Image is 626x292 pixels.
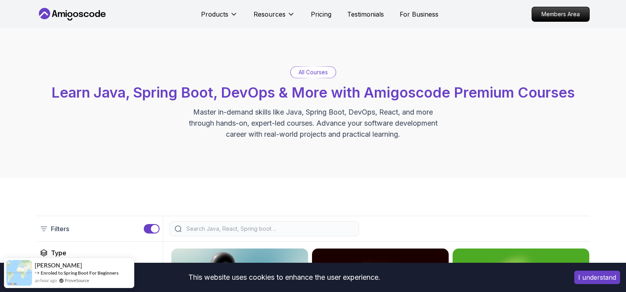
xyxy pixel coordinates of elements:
[51,84,575,101] span: Learn Java, Spring Boot, DevOps & More with Amigoscode Premium Courses
[400,9,438,19] a: For Business
[65,277,89,284] a: ProveSource
[6,260,32,286] img: provesource social proof notification image
[532,7,589,21] p: Members Area
[311,9,331,19] a: Pricing
[347,9,384,19] a: Testimonials
[35,277,57,284] span: an hour ago
[201,9,238,25] button: Products
[6,269,562,286] div: This website uses cookies to enhance the user experience.
[299,68,328,76] p: All Courses
[574,271,620,284] button: Accept cookies
[185,225,354,233] input: Search Java, React, Spring boot ...
[532,7,590,22] a: Members Area
[41,270,118,276] a: Enroled to Spring Boot For Beginners
[35,269,40,276] span: ->
[51,248,66,258] h2: Type
[180,107,446,140] p: Master in-demand skills like Java, Spring Boot, DevOps, React, and more through hands-on, expert-...
[35,262,82,269] span: [PERSON_NAME]
[51,224,69,234] p: Filters
[254,9,295,25] button: Resources
[254,9,286,19] p: Resources
[201,9,228,19] p: Products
